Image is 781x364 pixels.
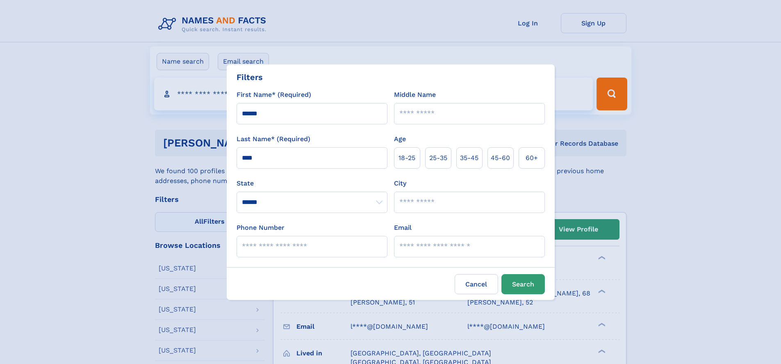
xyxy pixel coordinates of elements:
[394,179,406,188] label: City
[501,274,545,294] button: Search
[429,153,447,163] span: 25‑35
[394,223,412,233] label: Email
[394,90,436,100] label: Middle Name
[455,274,498,294] label: Cancel
[237,179,387,188] label: State
[398,153,415,163] span: 18‑25
[237,90,311,100] label: First Name* (Required)
[237,223,285,233] label: Phone Number
[394,134,406,144] label: Age
[526,153,538,163] span: 60+
[491,153,510,163] span: 45‑60
[237,71,263,83] div: Filters
[237,134,310,144] label: Last Name* (Required)
[460,153,478,163] span: 35‑45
